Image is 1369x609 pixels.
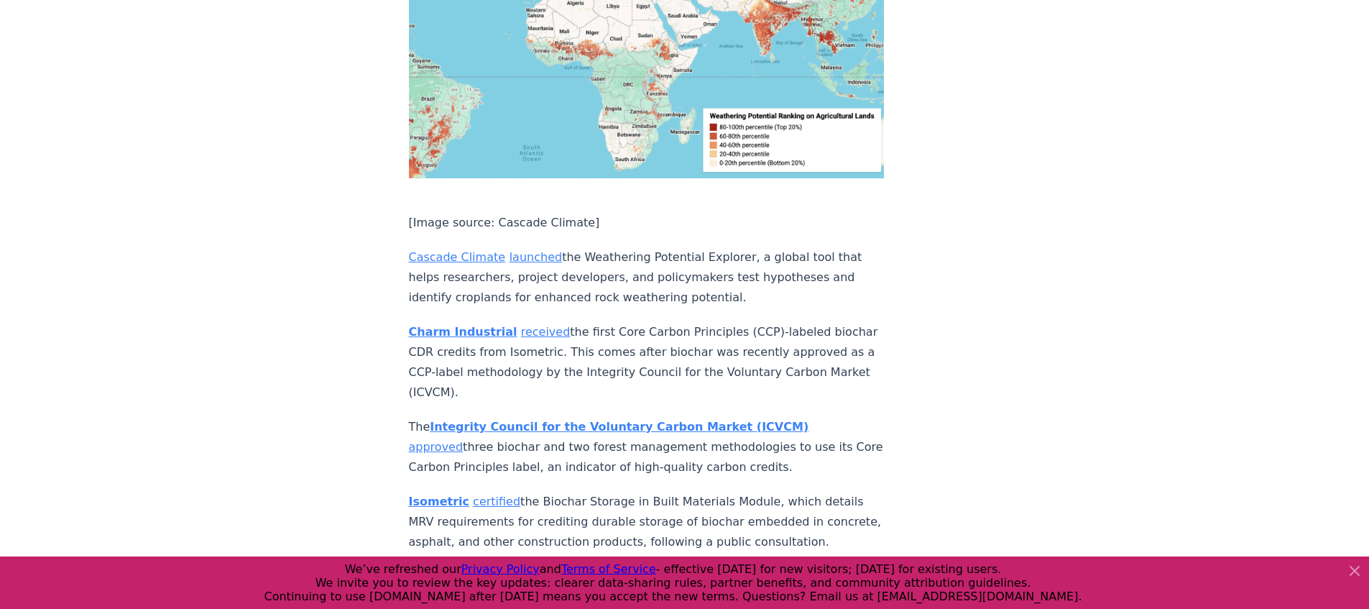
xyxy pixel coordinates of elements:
a: received [521,325,571,339]
p: the Biochar Storage in Built Materials Module, which details MRV requirements for crediting durab... [409,492,885,552]
p: [Image source: Cascade Climate] [409,213,885,233]
a: approved [409,440,464,454]
a: Integrity Council for the Voluntary Carbon Market (ICVCM) [430,420,808,434]
a: Charm Industrial [409,325,517,339]
p: The three biochar and two forest management methodologies to use its Core Carbon Principles label... [409,417,885,477]
p: the first Core Carbon Principles (CCP)-labeled biochar CDR credits from Isometric. This comes aft... [409,322,885,403]
a: certified [473,495,520,508]
a: Isometric [409,495,470,508]
p: the Weathering Potential Explorer, a global tool that helps researchers, project developers, and ... [409,247,885,308]
a: Cascade Climate [409,250,506,264]
a: launched [510,250,562,264]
